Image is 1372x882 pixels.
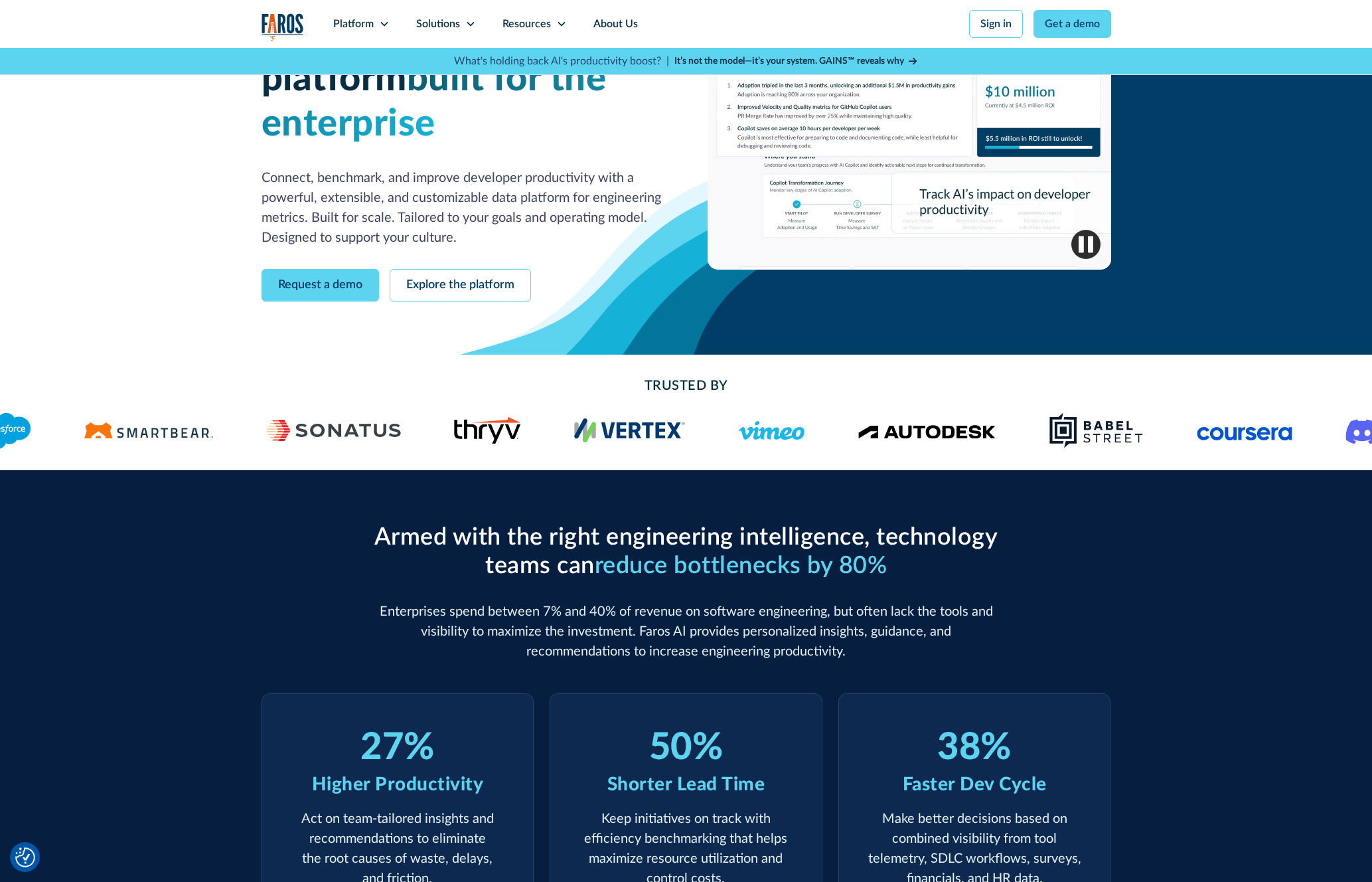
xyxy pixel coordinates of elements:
a: Request a demo [262,269,379,302]
img: Logo of the video hosting platform Vimeo. [738,421,804,440]
h2: Trusted By [368,376,1005,396]
div: Shorter Lead Time [607,770,765,798]
a: Get a demo [1033,10,1111,38]
div: Resources [502,16,551,32]
img: Vertex's logo [574,418,685,442]
div: 27 [360,726,404,770]
img: Pause video [1071,230,1101,259]
img: Babel Street logo png [1049,412,1144,449]
a: It’s not the model—it’s your system. GAINS™ reveals why [674,54,919,68]
button: Cookie Settings [15,847,35,867]
img: Logo of the online learning platform Coursera. [1197,420,1292,441]
div: Solutions [416,16,460,32]
strong: It’s not the model—it’s your system. GAINS™ reveals why [674,56,904,66]
img: Thryv's logo [454,417,521,444]
div: Platform [333,16,374,32]
img: Sonatus Logo [267,420,401,441]
div: 38 [937,726,980,770]
div: % [404,726,435,770]
div: Higher Productivity [312,770,484,798]
img: Logo of the design software company Autodesk. [858,421,996,439]
p: Connect, benchmark, and improve developer productivity with a powerful, extensible, and customiza... [262,168,665,248]
span: built for the enterprise [262,60,607,142]
img: Logo of the software testing platform SmartBear. [84,422,214,438]
img: Logo of the analytics and reporting company Faros. [262,13,304,41]
div: % [692,726,724,770]
div: % [980,726,1012,770]
p: Enterprises spend between 7% and 40% of revenue on software engineering, but often lack the tools... [368,602,1005,661]
span: reduce bottlenecks by 80% [595,554,887,578]
div: 50 [649,726,692,770]
a: home [262,13,304,41]
a: Explore the platform [390,269,531,302]
h2: Armed with the right engineering intelligence, technology teams can [368,523,1005,580]
a: Sign in [969,10,1023,38]
img: Revisit consent button [15,847,35,867]
div: Faster Dev Cycle [903,770,1047,798]
p: What's holding back AI's productivity boost? | [454,53,669,69]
